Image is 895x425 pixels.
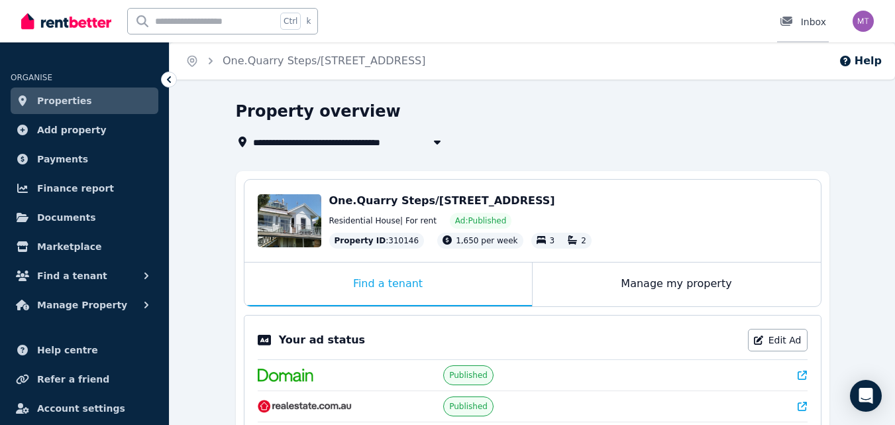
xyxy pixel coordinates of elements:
[37,122,107,138] span: Add property
[329,215,437,226] span: Residential House | For rent
[244,263,532,306] div: Find a tenant
[850,380,882,412] div: Open Intercom Messenger
[11,146,158,172] a: Payments
[581,236,586,245] span: 2
[533,263,821,306] div: Manage my property
[11,337,158,363] a: Help centre
[280,13,301,30] span: Ctrl
[455,215,506,226] span: Ad: Published
[780,15,826,29] div: Inbox
[11,366,158,393] a: Refer a friend
[37,342,98,358] span: Help centre
[258,400,352,413] img: RealEstate.com.au
[11,88,158,114] a: Properties
[11,263,158,289] button: Find a tenant
[37,151,88,167] span: Payments
[11,117,158,143] a: Add property
[37,93,92,109] span: Properties
[449,401,488,412] span: Published
[236,101,401,122] h1: Property overview
[329,194,555,207] span: One.Quarry Steps/[STREET_ADDRESS]
[21,11,111,31] img: RentBetter
[839,53,882,69] button: Help
[170,42,441,80] nav: Breadcrumb
[853,11,874,32] img: MARIO TOSATTO
[449,370,488,381] span: Published
[37,371,109,387] span: Refer a friend
[37,297,127,313] span: Manage Property
[37,268,107,284] span: Find a tenant
[306,16,311,27] span: k
[748,329,808,351] a: Edit Ad
[550,236,555,245] span: 3
[11,292,158,318] button: Manage Property
[11,233,158,260] a: Marketplace
[11,204,158,231] a: Documents
[279,332,365,348] p: Your ad status
[37,210,96,225] span: Documents
[11,73,52,82] span: ORGANISE
[456,236,517,245] span: 1,650 per week
[329,233,425,249] div: : 310146
[335,235,386,246] span: Property ID
[37,400,125,416] span: Account settings
[258,369,313,382] img: Domain.com.au
[223,54,425,67] a: One.Quarry Steps/[STREET_ADDRESS]
[37,180,114,196] span: Finance report
[37,239,101,255] span: Marketplace
[11,395,158,422] a: Account settings
[11,175,158,202] a: Finance report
